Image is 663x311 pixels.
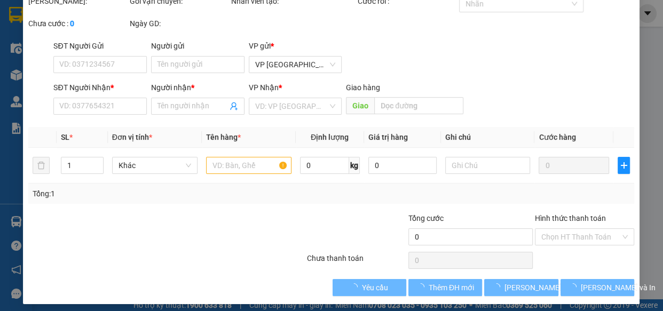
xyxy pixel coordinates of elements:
input: 0 [539,157,610,174]
button: Thêm ĐH mới [408,279,482,296]
div: Chưa cước : [28,18,128,29]
span: Tên hàng [206,133,241,141]
span: kg [349,157,360,174]
span: Giá trị hàng [368,133,408,141]
div: Chưa thanh toán [306,252,408,271]
span: Gửi: [9,10,26,21]
button: delete [33,157,50,174]
button: Yêu cầu [333,279,406,296]
span: Nhận: [125,10,151,21]
span: Tổng cước [408,214,444,222]
span: user-add [230,102,238,110]
span: loading [493,283,505,291]
div: LAB ĐẮC [125,22,211,35]
button: [PERSON_NAME] và In [561,279,634,296]
input: Dọc đường [375,97,464,114]
div: 0918708299 [125,35,211,50]
div: 30.000 [8,69,119,82]
span: Giao hàng [346,83,381,92]
div: Người nhận [152,82,245,93]
span: Thêm ĐH mới [429,282,474,293]
div: VP [GEOGRAPHIC_DATA] [9,9,117,35]
span: Cước hàng [539,133,576,141]
input: VD: Bàn, Ghế [206,157,291,174]
button: plus [618,157,630,174]
span: CR : [8,70,25,81]
span: plus [619,161,630,170]
span: loading [569,283,581,291]
div: Ngày GD: [130,18,229,29]
span: Khác [119,157,191,173]
input: Ghi Chú [445,157,531,174]
span: [PERSON_NAME] và In [581,282,656,293]
span: loading [351,283,362,291]
div: SĐT Người Gửi [54,40,147,52]
button: [PERSON_NAME] đổi [485,279,558,296]
span: [PERSON_NAME] đổi [505,282,574,293]
span: Đơn vị tính [112,133,152,141]
span: Định lượng [311,133,349,141]
span: Giao [346,97,375,114]
label: Hình thức thanh toán [535,214,606,222]
span: SL [61,133,69,141]
div: 0989704186 [9,47,117,62]
div: Người gửi [152,40,245,52]
span: VP Ninh Sơn [255,57,336,73]
span: Yêu cầu [362,282,389,293]
div: Tổng: 1 [33,188,257,200]
div: VP gửi [249,40,342,52]
div: SĐT Người Nhận [54,82,147,93]
th: Ghi chú [441,127,535,148]
b: 0 [70,19,74,28]
span: VP Nhận [249,83,279,92]
div: ÁNH DƯƠNG [9,35,117,47]
div: An Sương [125,9,211,22]
span: loading [417,283,429,291]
